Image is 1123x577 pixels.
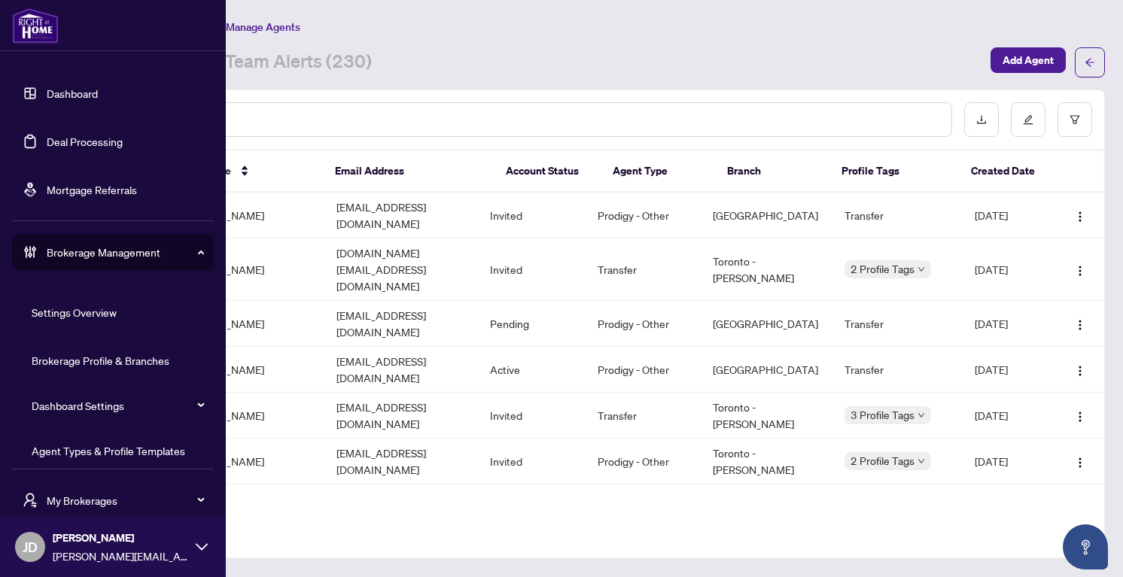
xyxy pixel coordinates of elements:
img: Logo [1074,265,1086,277]
span: down [918,457,925,465]
span: filter [1070,114,1080,125]
td: Pending [478,301,586,347]
a: Settings Overview [32,305,117,319]
td: Prodigy - Other [586,439,701,484]
td: Invited [478,193,586,238]
th: Branch [715,150,829,193]
td: Toronto - [PERSON_NAME] [701,393,832,439]
td: Transfer [832,301,963,347]
span: [PERSON_NAME] [53,530,188,546]
span: Brokerage Management [47,244,203,260]
td: [PERSON_NAME] [171,238,324,301]
td: [EMAIL_ADDRESS][DOMAIN_NAME] [324,193,478,238]
th: Full Name [171,150,324,193]
td: Transfer [586,238,701,301]
td: [DATE] [963,439,1055,484]
td: [EMAIL_ADDRESS][DOMAIN_NAME] [324,347,478,393]
td: - [832,484,963,530]
td: [EMAIL_ADDRESS][DOMAIN_NAME] [324,484,478,530]
a: Dashboard [47,87,98,100]
span: JD [23,536,38,557]
td: Prodigy - Other [586,347,701,393]
span: Manage Agents [226,20,300,34]
td: Invited [478,393,586,439]
td: [EMAIL_ADDRESS][DOMAIN_NAME] [324,301,478,347]
button: Add Agent [991,47,1066,73]
td: Prodigy - Other [586,193,701,238]
th: Account Status [494,150,601,193]
td: [DOMAIN_NAME][EMAIL_ADDRESS][DOMAIN_NAME] [324,238,478,301]
td: [GEOGRAPHIC_DATA] [701,301,832,347]
th: Agent Type [601,150,715,193]
td: [PERSON_NAME] [171,301,324,347]
td: Transfer [832,193,963,238]
span: 3 Profile Tags [851,406,915,424]
td: New Registrant [586,484,701,530]
span: 2 Profile Tags [851,260,915,278]
a: Agent Types & Profile Templates [32,444,185,457]
span: user-switch [23,493,38,508]
td: [PERSON_NAME] [171,347,324,393]
th: Profile Tags [829,150,959,193]
td: [GEOGRAPHIC_DATA] [701,193,832,238]
a: Brokerage Profile & Branches [32,354,169,367]
span: arrow-left [1085,57,1095,68]
td: [EMAIL_ADDRESS][DOMAIN_NAME] [324,393,478,439]
td: Invited [478,484,586,530]
th: Created Date [959,150,1051,193]
td: [EMAIL_ADDRESS][DOMAIN_NAME] [324,439,478,484]
img: Logo [1074,365,1086,377]
td: Invited [478,439,586,484]
button: edit [1011,102,1045,137]
a: Mortgage Referrals [47,183,137,196]
td: [DATE] [963,193,1055,238]
td: Invited [478,238,586,301]
td: Toronto - [PERSON_NAME] [701,439,832,484]
button: download [964,102,999,137]
span: 2 Profile Tags [851,452,915,469]
a: Team Alerts (230) [225,49,372,76]
button: Logo [1068,449,1092,473]
button: Logo [1068,403,1092,427]
span: [PERSON_NAME][EMAIL_ADDRESS][PERSON_NAME][DOMAIN_NAME] [53,548,188,564]
img: Logo [1074,457,1086,469]
img: Logo [1074,319,1086,331]
button: Logo [1068,257,1092,281]
img: Logo [1074,411,1086,423]
td: [DATE] [963,393,1055,439]
td: [DATE] [963,301,1055,347]
span: My Brokerages [47,492,203,509]
img: logo [12,8,59,44]
td: Toronto - [PERSON_NAME] [701,238,832,301]
td: Prodigy - Other [586,301,701,347]
td: [DATE] [963,238,1055,301]
img: Logo [1074,211,1086,223]
span: download [976,114,987,125]
td: [GEOGRAPHIC_DATA] [701,347,832,393]
button: filter [1058,102,1092,137]
td: [PERSON_NAME] [171,439,324,484]
span: edit [1023,114,1033,125]
th: Email Address [323,150,494,193]
td: [DATE] [963,347,1055,393]
button: Open asap [1063,524,1108,569]
td: Transfer [586,393,701,439]
a: Deal Processing [47,135,123,148]
td: Transfer [832,347,963,393]
span: down [918,266,925,273]
td: [PERSON_NAME] [171,193,324,238]
td: [PERSON_NAME] [171,484,324,530]
button: Logo [1068,311,1092,336]
span: down [918,411,925,419]
td: [GEOGRAPHIC_DATA] [701,484,832,530]
td: Active [478,347,586,393]
span: Add Agent [1003,48,1054,72]
button: Logo [1068,357,1092,381]
button: Logo [1068,203,1092,227]
td: [PERSON_NAME] [171,393,324,439]
a: Dashboard Settings [32,399,124,412]
td: [DATE] [963,484,1055,530]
